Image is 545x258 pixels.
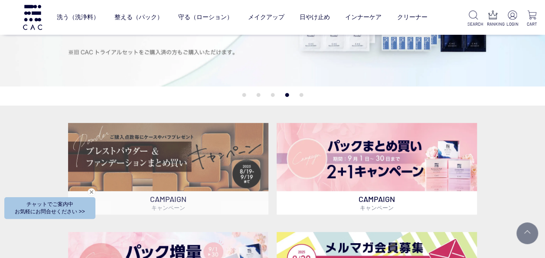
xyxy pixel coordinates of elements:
[486,21,499,27] p: RANKING
[68,123,268,215] a: ベースメイクキャンペーン ベースメイクキャンペーン CAMPAIGNキャンペーン
[57,7,99,28] a: 洗う（洗浄料）
[360,204,394,211] span: キャンペーン
[345,7,382,28] a: インナーケア
[151,204,185,211] span: キャンペーン
[525,21,538,27] p: CART
[68,191,268,215] p: CAMPAIGN
[277,123,477,191] img: パックキャンペーン2+1
[68,123,268,191] img: ベースメイクキャンペーン
[256,93,260,97] button: 2 of 5
[525,10,538,27] a: CART
[114,7,163,28] a: 整える（パック）
[178,7,233,28] a: 守る（ローション）
[397,7,427,28] a: クリーナー
[242,93,246,97] button: 1 of 5
[271,93,274,97] button: 3 of 5
[277,123,477,215] a: パックキャンペーン2+1 パックキャンペーン2+1 CAMPAIGNキャンペーン
[300,7,330,28] a: 日やけ止め
[486,10,499,27] a: RANKING
[467,10,480,27] a: SEARCH
[506,21,519,27] p: LOGIN
[22,5,43,30] img: logo
[277,191,477,215] p: CAMPAIGN
[467,21,480,27] p: SEARCH
[285,93,289,97] button: 4 of 5
[299,93,303,97] button: 5 of 5
[506,10,519,27] a: LOGIN
[248,7,284,28] a: メイクアップ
